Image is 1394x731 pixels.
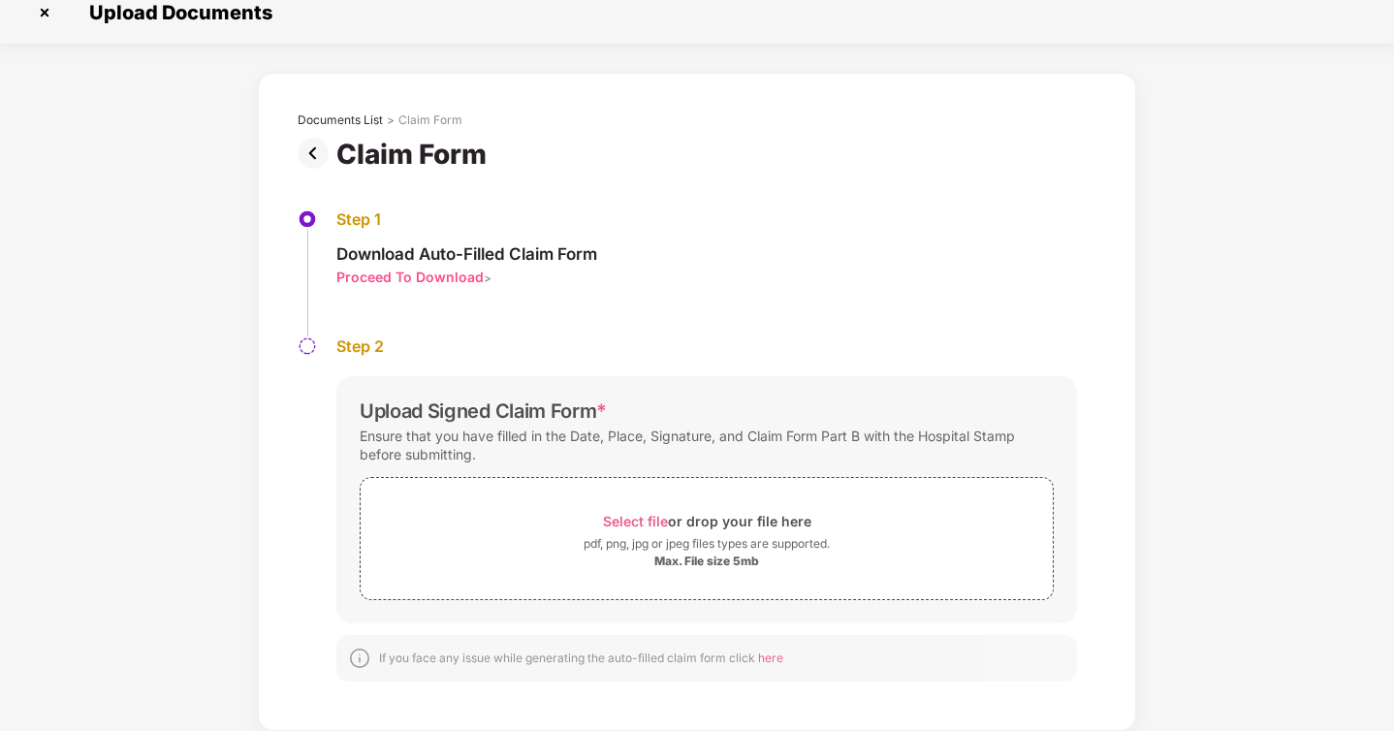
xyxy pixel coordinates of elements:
div: pdf, png, jpg or jpeg files types are supported. [584,534,830,554]
img: svg+xml;base64,PHN2ZyBpZD0iSW5mb18tXzMyeDMyIiBkYXRhLW5hbWU9IkluZm8gLSAzMngzMiIgeG1sbnM9Imh0dHA6Ly... [348,647,371,670]
div: If you face any issue while generating the auto-filled claim form click [379,651,783,666]
div: Max. File size 5mb [654,554,759,569]
span: Select file [603,513,668,529]
div: or drop your file here [603,508,811,534]
img: svg+xml;base64,PHN2ZyBpZD0iU3RlcC1QZW5kaW5nLTMyeDMyIiB4bWxucz0iaHR0cDovL3d3dy53My5vcmcvMjAwMC9zdm... [298,336,317,356]
img: svg+xml;base64,PHN2ZyBpZD0iU3RlcC1BY3RpdmUtMzJ4MzIiIHhtbG5zPSJodHRwOi8vd3d3LnczLm9yZy8yMDAwL3N2Zy... [298,209,317,229]
div: Claim Form [398,112,462,128]
img: svg+xml;base64,PHN2ZyBpZD0iUHJldi0zMngzMiIgeG1sbnM9Imh0dHA6Ly93d3cudzMub3JnLzIwMDAvc3ZnIiB3aWR0aD... [298,138,336,169]
div: Upload Signed Claim Form [360,399,607,423]
div: Download Auto-Filled Claim Form [336,243,597,265]
div: Step 1 [336,209,597,230]
div: Documents List [298,112,383,128]
div: Ensure that you have filled in the Date, Place, Signature, and Claim Form Part B with the Hospita... [360,423,1054,467]
span: Select fileor drop your file herepdf, png, jpg or jpeg files types are supported.Max. File size 5mb [361,493,1053,585]
span: Upload Documents [70,1,282,24]
span: here [758,651,783,665]
span: > [484,270,491,285]
div: > [387,112,395,128]
div: Claim Form [336,138,494,171]
div: Proceed To Download [336,268,484,286]
div: Step 2 [336,336,1077,357]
